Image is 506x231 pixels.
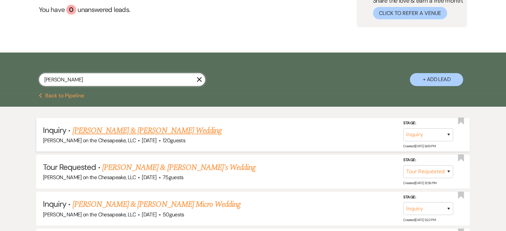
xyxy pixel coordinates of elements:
[73,198,241,210] a: [PERSON_NAME] & [PERSON_NAME] Micro Wedding
[410,73,463,86] button: + Add Lead
[403,193,453,201] label: Stage:
[163,211,184,218] span: 50 guests
[142,174,156,181] span: [DATE]
[403,157,453,164] label: Stage:
[43,137,136,144] span: [PERSON_NAME] on the Chesapeake, LLC
[163,137,185,144] span: 120 guests
[403,144,435,148] span: Created: [DATE] 8:45 PM
[403,120,453,127] label: Stage:
[43,125,66,135] span: Inquiry
[403,181,436,185] span: Created: [DATE] 12:56 PM
[43,199,66,209] span: Inquiry
[66,5,76,15] div: 0
[142,211,156,218] span: [DATE]
[43,174,136,181] span: [PERSON_NAME] on the Chesapeake, LLC
[43,211,136,218] span: [PERSON_NAME] on the Chesapeake, LLC
[163,174,184,181] span: 75 guests
[43,162,96,172] span: Tour Requested
[39,73,205,86] input: Search by name, event date, email address or phone number
[403,218,435,222] span: Created: [DATE] 5:22 PM
[39,93,84,98] button: Back to Pipeline
[73,125,222,137] a: [PERSON_NAME] & [PERSON_NAME] Wedding
[39,5,281,15] a: You have 0 unanswered leads.
[142,137,156,144] span: [DATE]
[373,7,447,19] button: Click to Refer a Venue
[102,162,256,173] a: [PERSON_NAME] & [PERSON_NAME]'s Wedding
